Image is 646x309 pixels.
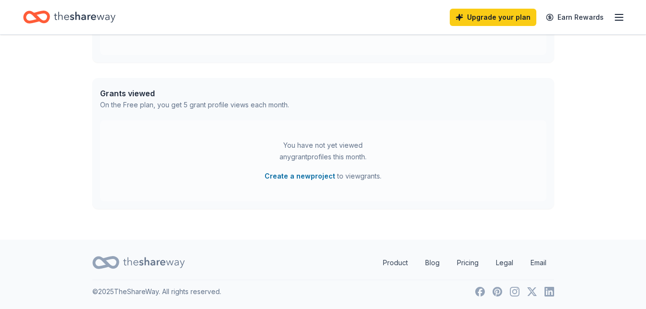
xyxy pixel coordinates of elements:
[523,253,554,272] a: Email
[375,253,416,272] a: Product
[375,253,554,272] nav: quick links
[540,9,609,26] a: Earn Rewards
[450,9,536,26] a: Upgrade your plan
[265,170,381,182] span: to view grants .
[263,140,383,163] div: You have not yet viewed any grant profiles this month.
[488,253,521,272] a: Legal
[100,99,289,111] div: On the Free plan, you get 5 grant profile views each month.
[100,88,289,99] div: Grants viewed
[92,286,221,297] p: © 2025 TheShareWay. All rights reserved.
[265,170,335,182] button: Create a newproject
[23,6,115,28] a: Home
[418,253,447,272] a: Blog
[449,253,486,272] a: Pricing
